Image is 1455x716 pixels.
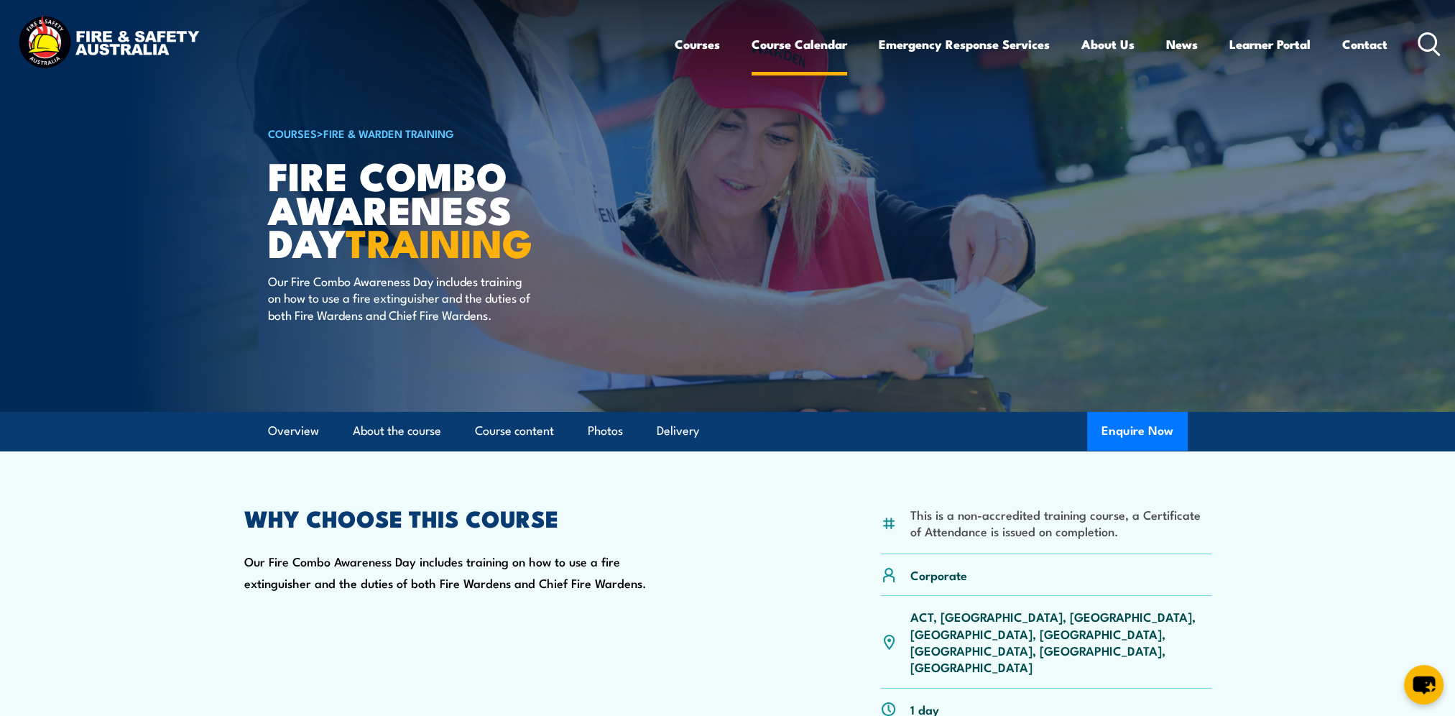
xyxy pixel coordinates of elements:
a: Course Calendar [752,25,847,63]
a: Fire & Warden Training [323,125,454,141]
strong: TRAINING [346,211,532,271]
button: Enquire Now [1087,412,1188,451]
a: Emergency Response Services [879,25,1050,63]
a: Courses [675,25,720,63]
a: Overview [268,412,319,450]
p: Our Fire Combo Awareness Day includes training on how to use a fire extinguisher and the duties o... [268,272,530,323]
a: News [1166,25,1198,63]
a: COURSES [268,125,317,141]
a: Course content [475,412,554,450]
a: About the course [353,412,441,450]
a: Learner Portal [1229,25,1311,63]
h1: Fire Combo Awareness Day [268,158,623,259]
a: Photos [588,412,623,450]
h6: > [268,124,623,142]
li: This is a non-accredited training course, a Certificate of Attendance is issued on completion. [910,506,1211,540]
a: Contact [1342,25,1387,63]
a: Delivery [657,412,699,450]
button: chat-button [1404,665,1444,704]
h2: WHY CHOOSE THIS COURSE [244,508,664,528]
p: Corporate [910,566,967,583]
p: ACT, [GEOGRAPHIC_DATA], [GEOGRAPHIC_DATA], [GEOGRAPHIC_DATA], [GEOGRAPHIC_DATA], [GEOGRAPHIC_DATA... [910,608,1211,676]
a: About Us [1081,25,1135,63]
